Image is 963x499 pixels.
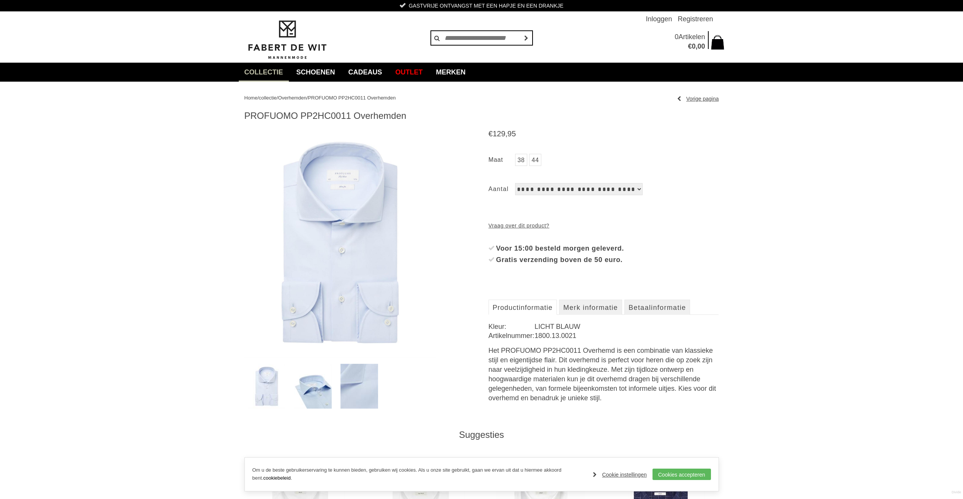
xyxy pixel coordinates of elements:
a: collectie [259,95,277,101]
a: Cookie instellingen [593,469,647,480]
a: Registreren [678,11,713,27]
span: 00 [697,43,705,50]
span: 0 [692,43,695,50]
a: Home [244,95,258,101]
dd: LICHT BLAUW [534,322,719,331]
span: / [277,95,278,101]
a: 44 [529,154,541,166]
span: € [688,43,692,50]
dd: 1800.13.0021 [534,331,719,340]
div: Het PROFUOMO PP2HC0011 Overhemd is een combinatie van klassieke stijl en eigentijdse flair. Dit o... [489,346,719,403]
div: Gratis verzending boven de 50 euro. [496,254,719,265]
dt: Artikelnummer: [489,331,534,340]
span: , [695,43,697,50]
a: Productinformatie [489,300,557,315]
span: 129 [493,129,505,138]
a: Betaalinformatie [624,300,690,315]
label: Aantal [489,183,515,195]
span: 0 [675,33,678,41]
img: profuomo-pp2hc0011-overhemden [294,364,332,409]
img: profuomo-pp2hc0011-overhemden [340,364,378,409]
span: € [489,129,493,138]
a: PROFUOMO PP2HC0011 Overhemden [308,95,396,101]
div: Voor 15:00 besteld morgen geleverd. [496,243,719,254]
a: Merk informatie [559,300,622,315]
img: PROFUOMO PP2HC0011 Overhemden [244,127,437,358]
a: Inloggen [646,11,672,27]
a: collectie [239,63,289,82]
a: 38 [515,154,527,166]
img: Fabert de Wit [244,19,330,60]
a: Schoenen [291,63,341,82]
dt: Kleur: [489,322,534,331]
img: profuomo-pp2hc0011-overhemden [248,364,285,409]
span: / [257,95,259,101]
a: Divide [952,488,961,497]
span: / [307,95,308,101]
h1: PROFUOMO PP2HC0011 Overhemden [244,110,719,122]
a: Cadeaus [343,63,388,82]
a: Vraag over dit product? [489,220,549,231]
span: 95 [508,129,516,138]
span: , [505,129,508,138]
div: Suggesties [244,429,719,441]
a: Vorige pagina [677,93,719,104]
a: Merken [430,63,471,82]
span: Artikelen [678,33,705,41]
a: Overhemden [278,95,306,101]
a: Cookies accepteren [653,469,711,480]
a: cookiebeleid [263,475,290,481]
a: Outlet [390,63,429,82]
ul: Maat [489,154,719,168]
p: Om u de beste gebruikerservaring te kunnen bieden, gebruiken wij cookies. Als u onze site gebruik... [252,466,586,482]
